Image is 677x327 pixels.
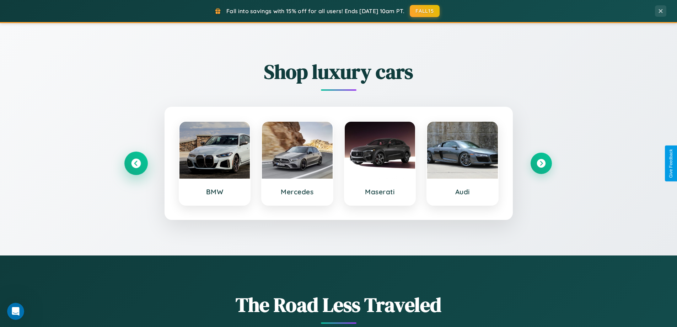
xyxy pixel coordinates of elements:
[269,188,326,196] h3: Mercedes
[187,188,243,196] h3: BMW
[352,188,408,196] h3: Maserati
[434,188,491,196] h3: Audi
[7,303,24,320] iframe: Intercom live chat
[668,149,673,178] div: Give Feedback
[125,291,552,318] h1: The Road Less Traveled
[125,58,552,85] h2: Shop luxury cars
[226,7,404,15] span: Fall into savings with 15% off for all users! Ends [DATE] 10am PT.
[410,5,440,17] button: FALL15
